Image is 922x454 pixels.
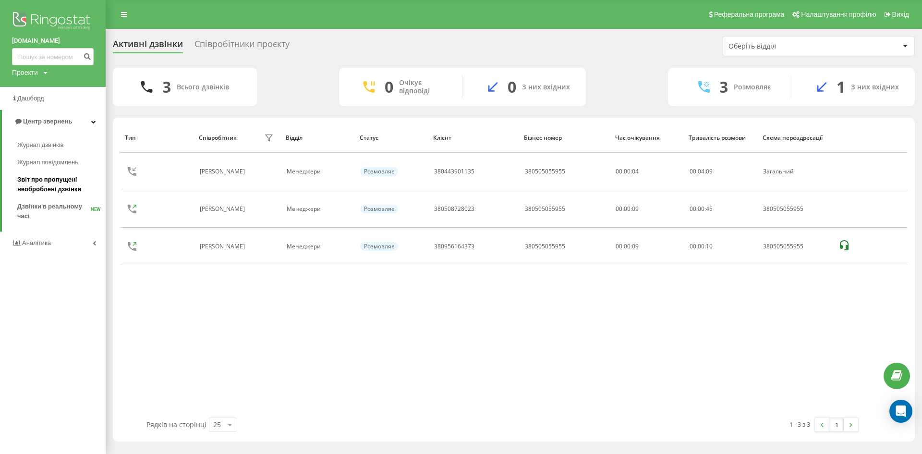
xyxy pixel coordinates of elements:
[689,135,753,141] div: Тривалість розмови
[286,135,351,141] div: Відділ
[892,11,909,18] span: Вихід
[763,243,828,250] div: 380505055955
[525,168,565,175] div: 380505055955
[434,206,474,212] div: 380508728023
[734,83,771,91] div: Розмовляє
[17,136,106,154] a: Журнал дзвінків
[162,78,171,96] div: 3
[177,83,229,91] div: Всього дзвінків
[200,168,247,175] div: [PERSON_NAME]
[801,11,876,18] span: Налаштування профілю
[763,168,828,175] div: Загальний
[287,206,350,212] div: Менеджери
[113,39,183,54] div: Активні дзвінки
[616,243,679,250] div: 00:00:09
[615,135,680,141] div: Час очікування
[690,242,696,250] span: 00
[789,419,810,429] div: 1 - 3 з 3
[719,78,728,96] div: 3
[17,154,106,171] a: Журнал повідомлень
[213,420,221,429] div: 25
[12,10,94,34] img: Ringostat logo
[851,83,899,91] div: З них вхідних
[525,243,565,250] div: 380505055955
[17,175,101,194] span: Звіт про пропущені необроблені дзвінки
[12,36,94,46] a: [DOMAIN_NAME]
[2,110,106,133] a: Центр звернень
[360,242,398,251] div: Розмовляє
[433,135,515,141] div: Клієнт
[706,242,713,250] span: 10
[763,135,829,141] div: Схема переадресації
[360,167,398,176] div: Розмовляє
[889,400,912,423] div: Open Intercom Messenger
[714,11,785,18] span: Реферальна програма
[508,78,516,96] div: 0
[522,83,570,91] div: З них вхідних
[200,206,247,212] div: [PERSON_NAME]
[434,243,474,250] div: 380956164373
[829,418,844,431] a: 1
[12,68,38,77] div: Проекти
[146,420,206,429] span: Рядків на сторінці
[524,135,606,141] div: Бізнес номер
[690,168,713,175] div: : :
[17,158,78,167] span: Журнал повідомлень
[690,243,713,250] div: : :
[616,168,679,175] div: 00:00:04
[17,171,106,198] a: Звіт про пропущені необроблені дзвінки
[690,167,696,175] span: 00
[194,39,290,54] div: Співробітники проєкту
[360,135,425,141] div: Статус
[434,168,474,175] div: 380443901135
[698,242,704,250] span: 00
[125,135,190,141] div: Тип
[199,135,237,141] div: Співробітник
[17,202,91,221] span: Дзвінки в реальному часі
[17,198,106,225] a: Дзвінки в реальному часіNEW
[698,205,704,213] span: 00
[12,48,94,65] input: Пошук за номером
[23,118,72,125] span: Центр звернень
[698,167,704,175] span: 04
[763,206,828,212] div: 380505055955
[200,243,247,250] div: [PERSON_NAME]
[690,205,696,213] span: 00
[837,78,845,96] div: 1
[360,205,398,213] div: Розмовляє
[525,206,565,212] div: 380505055955
[17,140,63,150] span: Журнал дзвінків
[287,243,350,250] div: Менеджери
[690,206,713,212] div: : :
[728,42,843,50] div: Оберіть відділ
[287,168,350,175] div: Менеджери
[22,239,51,246] span: Аналiтика
[616,206,679,212] div: 00:00:09
[17,95,44,102] span: Дашборд
[399,79,448,95] div: Очікує відповіді
[706,205,713,213] span: 45
[706,167,713,175] span: 09
[385,78,393,96] div: 0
